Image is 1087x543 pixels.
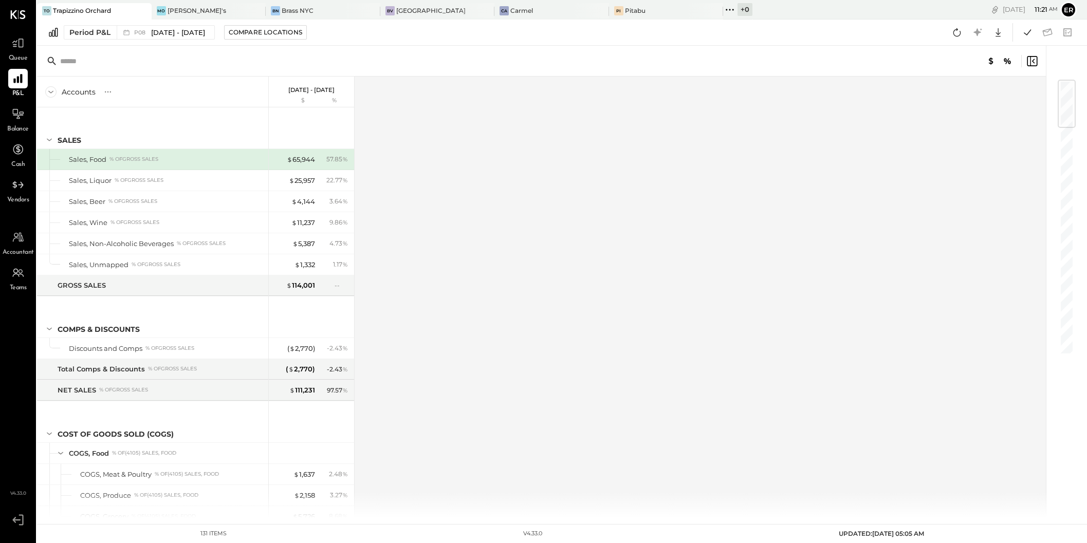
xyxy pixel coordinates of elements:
[327,386,348,395] div: 97.57
[342,512,348,520] span: %
[99,386,148,394] div: % of GROSS SALES
[286,280,315,290] div: 114,001
[3,248,34,257] span: Accountant
[108,198,157,205] div: % of GROSS SALES
[115,177,163,184] div: % of GROSS SALES
[329,197,348,206] div: 3.64
[1,33,35,63] a: Queue
[9,54,28,63] span: Queue
[294,491,315,500] div: 2,158
[1060,2,1077,18] button: Er
[288,86,335,93] p: [DATE] - [DATE]
[292,239,298,248] span: $
[58,429,174,439] div: COST OF GOODS SOLD (COGS)
[69,239,174,249] div: Sales, Non-Alcoholic Beverages
[11,160,25,170] span: Cash
[294,260,300,269] span: $
[335,281,348,290] div: --
[1003,5,1058,14] div: [DATE]
[327,344,348,353] div: - 2.43
[1,228,35,257] a: Accountant
[58,280,106,290] div: GROSS SALES
[168,6,226,15] div: [PERSON_NAME]'s
[58,135,81,145] div: SALES
[342,470,348,478] span: %
[342,197,348,205] span: %
[7,125,29,134] span: Balance
[1,263,35,293] a: Teams
[289,385,315,395] div: 111,231
[69,218,107,228] div: Sales, Wine
[80,470,152,479] div: COGS, Meat & Poultry
[289,176,315,185] div: 25,957
[292,512,315,521] div: 5,726
[287,344,315,353] div: ( 2,770 )
[69,197,105,207] div: Sales, Beer
[523,530,542,538] div: v 4.33.0
[293,470,299,478] span: $
[271,6,280,15] div: BN
[12,89,24,99] span: P&L
[291,197,297,205] span: $
[326,155,348,164] div: 57.85
[274,97,315,105] div: $
[291,218,315,228] div: 11,237
[1,140,35,170] a: Cash
[291,197,315,207] div: 4,144
[151,28,205,38] span: [DATE] - [DATE]
[80,491,131,500] div: COGS, Produce
[342,218,348,226] span: %
[342,491,348,499] span: %
[289,176,294,184] span: $
[69,176,112,185] div: Sales, Liquor
[69,27,110,38] div: Period P&L
[294,260,315,270] div: 1,332
[157,6,166,15] div: Mo
[292,512,298,520] span: $
[330,491,348,500] div: 3.27
[342,176,348,184] span: %
[500,6,509,15] div: Ca
[329,218,348,227] div: 9.86
[289,386,295,394] span: $
[510,6,533,15] div: Carmel
[109,156,158,163] div: % of GROSS SALES
[291,218,297,227] span: $
[224,25,307,40] button: Compare Locations
[287,155,315,164] div: 65,944
[318,97,351,105] div: %
[10,284,27,293] span: Teams
[329,470,348,479] div: 2.48
[342,155,348,163] span: %
[7,196,29,205] span: Vendors
[69,448,109,458] div: COGS, Food
[1,175,35,205] a: Vendors
[286,364,315,374] div: ( 2,770 )
[132,261,180,268] div: % of GROSS SALES
[1,104,35,134] a: Balance
[132,513,196,520] div: % of (4105) Sales, Food
[155,471,219,478] div: % of (4105) Sales, Food
[839,530,924,537] span: UPDATED: [DATE] 05:05 AM
[177,240,226,247] div: % of GROSS SALES
[292,239,315,249] div: 5,387
[80,512,128,521] div: COGS, Grocery
[329,512,348,521] div: 8.68
[58,324,140,334] div: Comps & Discounts
[990,4,1000,15] div: copy link
[112,450,176,457] div: % of (4105) Sales, Food
[288,365,294,373] span: $
[342,239,348,247] span: %
[396,6,466,15] div: [GEOGRAPHIC_DATA]
[1,69,35,99] a: P&L
[287,155,292,163] span: $
[738,3,752,16] div: + 0
[42,6,51,15] div: TO
[134,30,149,35] span: P08
[282,6,314,15] div: Brass NYC
[289,344,295,352] span: $
[326,176,348,185] div: 22.77
[64,25,215,40] button: Period P&L P08[DATE] - [DATE]
[342,365,348,373] span: %
[200,530,227,538] div: 131 items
